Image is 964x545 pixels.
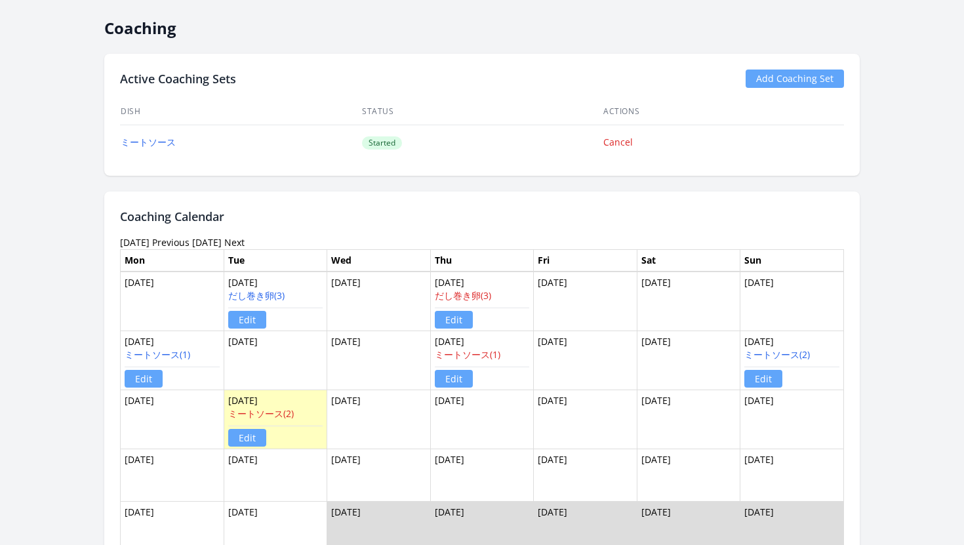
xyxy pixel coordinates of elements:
[224,249,327,272] th: Tue
[228,311,266,329] a: Edit
[121,249,224,272] th: Mon
[603,98,844,125] th: Actions
[746,70,844,88] a: Add Coaching Set
[125,370,163,388] a: Edit
[361,98,603,125] th: Status
[740,449,844,501] td: [DATE]
[121,136,176,148] a: ミートソース
[740,249,844,272] th: Sun
[120,70,236,88] h2: Active Coaching Sets
[120,207,844,226] h2: Coaching Calendar
[740,272,844,331] td: [DATE]
[121,449,224,501] td: [DATE]
[125,348,190,361] a: ミートソース(1)
[327,272,431,331] td: [DATE]
[534,331,637,390] td: [DATE]
[224,331,327,390] td: [DATE]
[224,390,327,449] td: [DATE]
[121,390,224,449] td: [DATE]
[224,272,327,331] td: [DATE]
[120,236,150,249] time: [DATE]
[637,390,740,449] td: [DATE]
[327,390,431,449] td: [DATE]
[435,289,491,302] a: だし巻き卵(3)
[744,348,810,361] a: ミートソース(2)
[740,331,844,390] td: [DATE]
[534,390,637,449] td: [DATE]
[603,136,633,148] a: Cancel
[430,272,534,331] td: [DATE]
[327,449,431,501] td: [DATE]
[430,331,534,390] td: [DATE]
[534,449,637,501] td: [DATE]
[192,236,222,249] a: [DATE]
[121,272,224,331] td: [DATE]
[637,331,740,390] td: [DATE]
[120,98,361,125] th: Dish
[327,249,431,272] th: Wed
[430,249,534,272] th: Thu
[435,311,473,329] a: Edit
[637,249,740,272] th: Sat
[435,348,500,361] a: ミートソース(1)
[121,331,224,390] td: [DATE]
[744,370,782,388] a: Edit
[228,407,294,420] a: ミートソース(2)
[430,390,534,449] td: [DATE]
[228,429,266,447] a: Edit
[228,289,285,302] a: だし巻き卵(3)
[152,236,190,249] a: Previous
[740,390,844,449] td: [DATE]
[534,272,637,331] td: [DATE]
[224,449,327,501] td: [DATE]
[430,449,534,501] td: [DATE]
[327,331,431,390] td: [DATE]
[362,136,402,150] span: Started
[224,236,245,249] a: Next
[435,370,473,388] a: Edit
[637,449,740,501] td: [DATE]
[104,8,860,38] h2: Coaching
[534,249,637,272] th: Fri
[637,272,740,331] td: [DATE]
